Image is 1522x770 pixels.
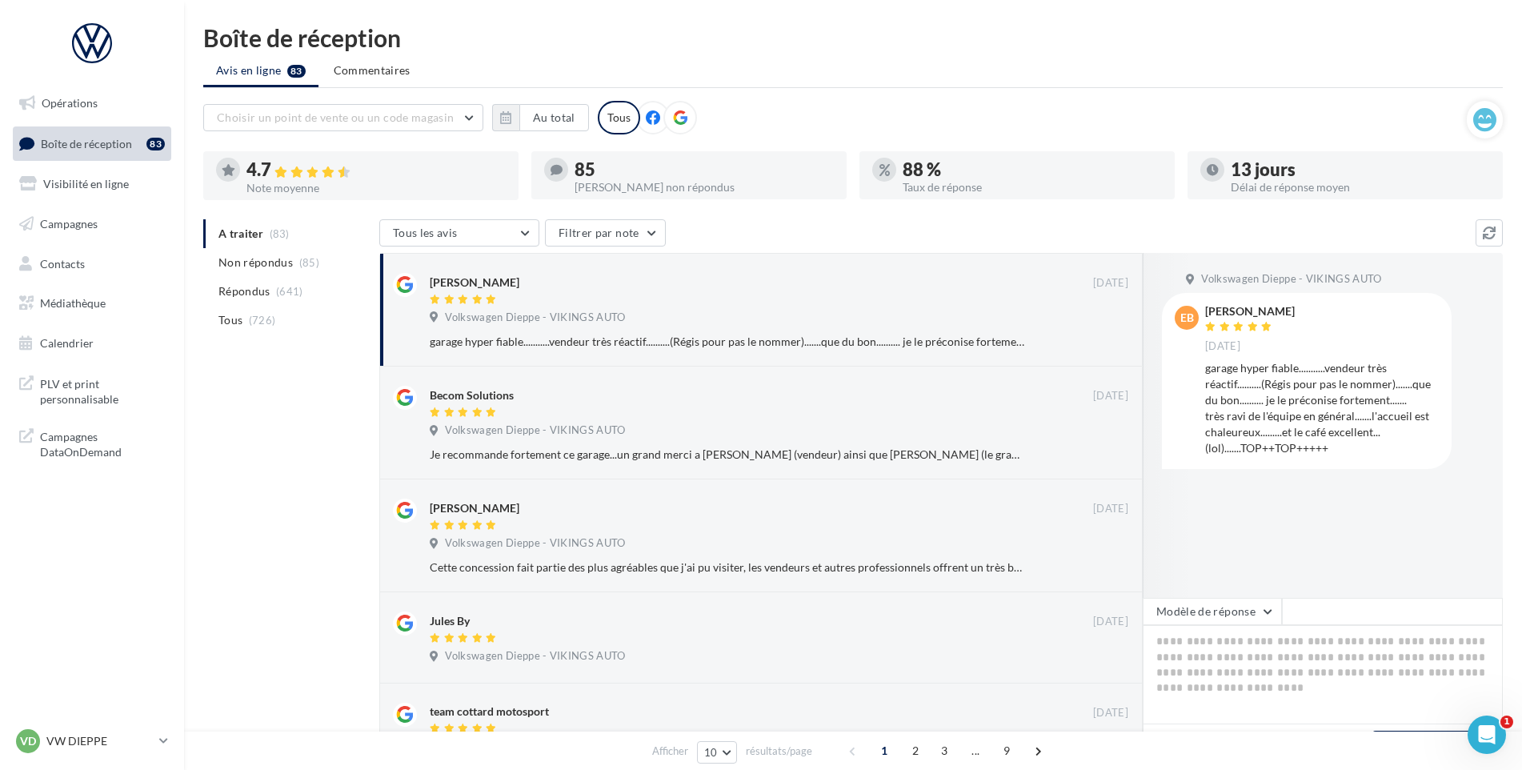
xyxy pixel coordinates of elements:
[10,167,174,201] a: Visibilité en ligne
[1500,716,1513,728] span: 1
[46,733,153,749] p: VW DIEPPE
[1468,716,1506,754] iframe: Intercom live chat
[10,419,174,467] a: Campagnes DataOnDemand
[445,311,625,325] span: Volkswagen Dieppe - VIKINGS AUTO
[10,287,174,320] a: Médiathèque
[430,334,1024,350] div: garage hyper fiable...........vendeur très réactif..........(Régis pour pas le nommer).......que ...
[1093,389,1128,403] span: [DATE]
[1231,161,1490,178] div: 13 jours
[40,336,94,350] span: Calendrier
[903,738,928,764] span: 2
[492,104,589,131] button: Au total
[40,373,165,407] span: PLV et print personnalisable
[393,226,458,239] span: Tous les avis
[430,447,1024,463] div: Je recommande fortement ce garage...un grand merci a [PERSON_NAME] (vendeur) ainsi que [PERSON_NA...
[13,726,171,756] a: VD VW DIEPPE
[545,219,666,247] button: Filtrer par note
[430,500,519,516] div: [PERSON_NAME]
[1143,598,1282,625] button: Modèle de réponse
[146,138,165,150] div: 83
[598,101,640,134] div: Tous
[41,136,132,150] span: Boîte de réception
[218,283,270,299] span: Répondus
[40,256,85,270] span: Contacts
[1231,182,1490,193] div: Délai de réponse moyen
[575,182,834,193] div: [PERSON_NAME] non répondus
[746,744,812,759] span: résultats/page
[1205,360,1439,456] div: garage hyper fiable...........vendeur très réactif..........(Régis pour pas le nommer).......que ...
[10,86,174,120] a: Opérations
[1093,276,1128,291] span: [DATE]
[963,738,988,764] span: ...
[10,247,174,281] a: Contacts
[40,296,106,310] span: Médiathèque
[445,536,625,551] span: Volkswagen Dieppe - VIKINGS AUTO
[704,746,718,759] span: 10
[43,177,129,190] span: Visibilité en ligne
[1205,339,1240,354] span: [DATE]
[10,126,174,161] a: Boîte de réception83
[652,744,688,759] span: Afficher
[10,207,174,241] a: Campagnes
[1205,306,1295,317] div: [PERSON_NAME]
[430,275,519,291] div: [PERSON_NAME]
[379,219,539,247] button: Tous les avis
[299,256,319,269] span: (85)
[10,367,174,414] a: PLV et print personnalisable
[203,104,483,131] button: Choisir un point de vente ou un code magasin
[334,62,411,78] span: Commentaires
[276,285,303,298] span: (641)
[697,741,738,764] button: 10
[994,738,1019,764] span: 9
[430,387,514,403] div: Becom Solutions
[430,613,470,629] div: Jules By
[249,314,276,327] span: (726)
[10,327,174,360] a: Calendrier
[1180,310,1194,326] span: EB
[575,161,834,178] div: 85
[218,312,242,328] span: Tous
[1201,272,1381,287] span: Volkswagen Dieppe - VIKINGS AUTO
[40,217,98,231] span: Campagnes
[903,161,1162,178] div: 88 %
[931,738,957,764] span: 3
[246,161,506,179] div: 4.7
[871,738,897,764] span: 1
[445,649,625,664] span: Volkswagen Dieppe - VIKINGS AUTO
[246,182,506,194] div: Note moyenne
[217,110,454,124] span: Choisir un point de vente ou un code magasin
[203,26,1503,50] div: Boîte de réception
[20,733,36,749] span: VD
[42,96,98,110] span: Opérations
[1093,706,1128,720] span: [DATE]
[903,182,1162,193] div: Taux de réponse
[430,559,1024,575] div: Cette concession fait partie des plus agréables que j'ai pu visiter, les vendeurs et autres profe...
[1093,615,1128,629] span: [DATE]
[430,704,549,720] div: team cottard motosport
[40,426,165,460] span: Campagnes DataOnDemand
[218,255,293,271] span: Non répondus
[519,104,589,131] button: Au total
[1093,502,1128,516] span: [DATE]
[445,423,625,438] span: Volkswagen Dieppe - VIKINGS AUTO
